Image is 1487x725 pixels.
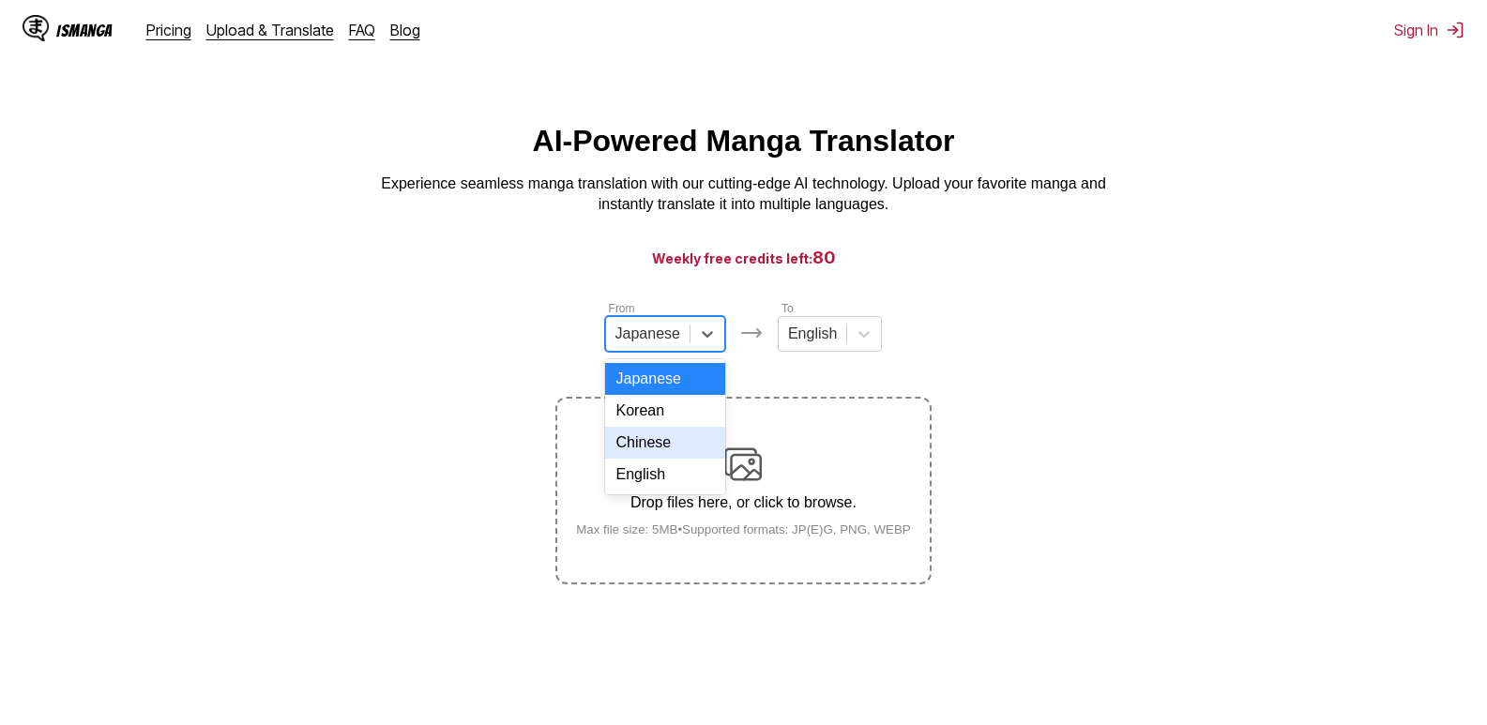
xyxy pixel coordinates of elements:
small: Max file size: 5MB • Supported formats: JP(E)G, PNG, WEBP [561,522,926,536]
div: Chinese [605,427,725,459]
img: IsManga Logo [23,15,49,41]
a: FAQ [349,21,375,39]
div: IsManga [56,22,113,39]
a: Pricing [146,21,191,39]
a: IsManga LogoIsManga [23,15,146,45]
a: Blog [390,21,420,39]
span: 80 [812,248,836,267]
p: Experience seamless manga translation with our cutting-edge AI technology. Upload your favorite m... [369,174,1119,216]
div: English [605,459,725,491]
label: From [609,302,635,315]
a: Upload & Translate [206,21,334,39]
h1: AI-Powered Manga Translator [533,124,955,159]
img: Sign out [1446,21,1464,39]
div: Japanese [605,363,725,395]
label: To [781,302,794,315]
img: Languages icon [740,322,763,344]
h3: Weekly free credits left: [45,246,1442,269]
p: Drop files here, or click to browse. [561,494,926,511]
button: Sign In [1394,21,1464,39]
div: Korean [605,395,725,427]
